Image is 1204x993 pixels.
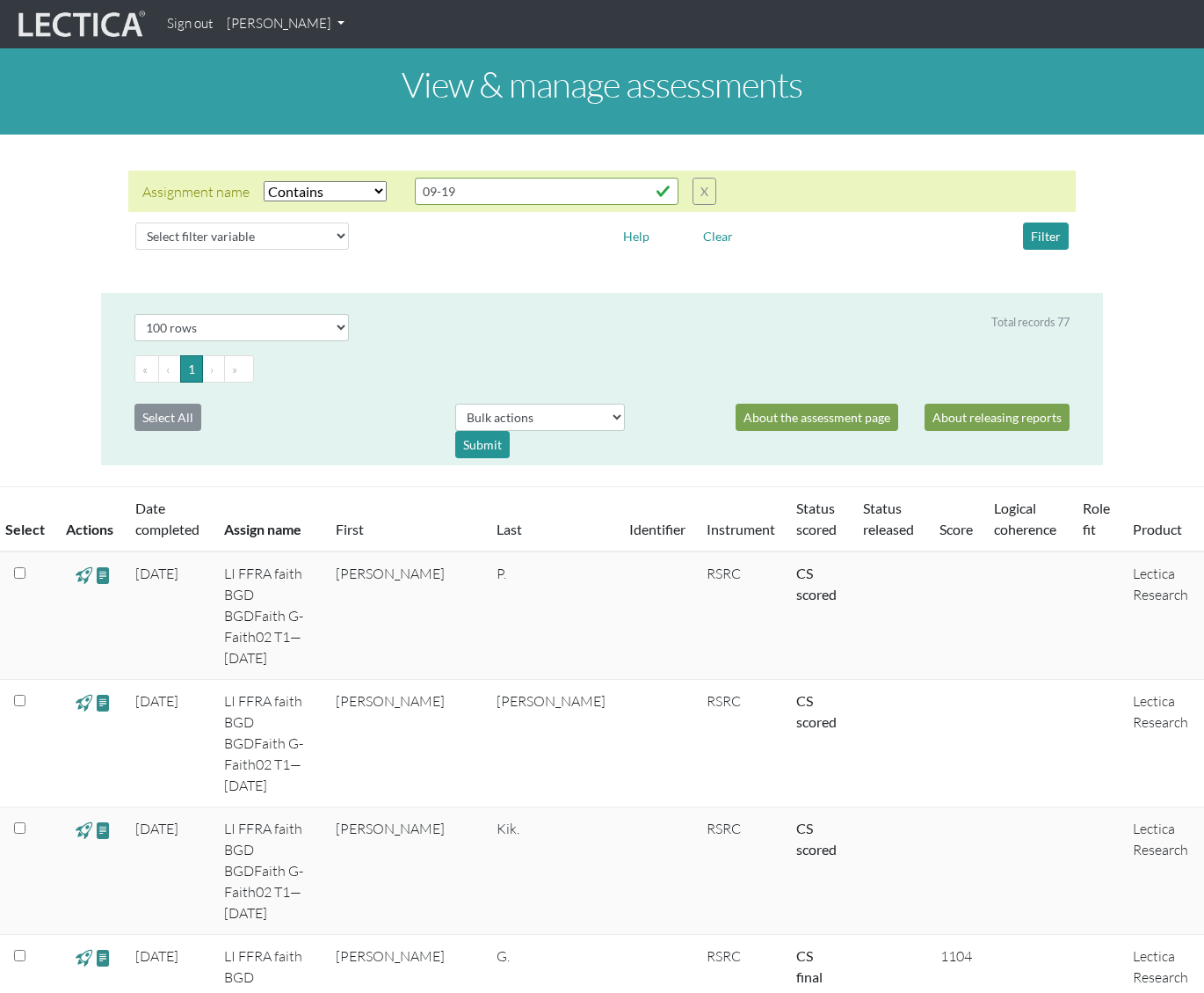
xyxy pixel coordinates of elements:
[796,820,837,858] a: Completed = assessment has been completed; CS scored = assessment has been CLAS scored; LS scored...
[736,404,898,431] a: About the assessment page
[76,947,92,967] span: view
[696,680,786,807] td: RSRC
[160,7,220,41] a: Sign out
[214,551,325,680] td: LI FFRA faith BGD BGDFaith G-Faith02 T1—[DATE]
[325,807,486,935] td: [PERSON_NAME]
[939,521,973,537] a: Score
[125,551,214,680] td: [DATE]
[135,500,199,537] a: Date completed
[214,487,325,552] th: Assign name
[629,521,685,537] a: Identifier
[695,223,741,250] button: Clear
[615,226,657,243] a: Help
[76,565,92,585] span: view
[940,947,972,965] span: 1104
[696,551,786,680] td: RSRC
[486,807,619,935] td: Kik.
[76,820,92,840] span: view
[125,807,214,935] td: [DATE]
[1122,680,1204,807] td: Lectica Research
[134,355,1070,383] ul: Pagination
[925,404,1070,431] a: About releasing reports
[486,680,619,807] td: [PERSON_NAME]
[180,355,203,383] button: Go to page 1
[1023,223,1069,250] button: Filter
[991,314,1070,331] div: Total records 77
[796,947,823,985] a: Completed = assessment has been completed; CS scored = assessment has been CLAS scored; LS scored...
[325,680,486,807] td: [PERSON_NAME]
[220,7,352,41] a: [PERSON_NAME]
[55,487,125,552] th: Actions
[696,807,786,935] td: RSRC
[994,500,1056,537] a: Logical coherence
[796,565,837,602] a: Completed = assessment has been completed; CS scored = assessment has been CLAS scored; LS scored...
[796,692,837,730] a: Completed = assessment has been completed; CS scored = assessment has been CLAS scored; LS scored...
[125,680,214,807] td: [DATE]
[214,680,325,807] td: LI FFRA faith BGD BGDFaith G-Faith02 T1—[DATE]
[95,820,112,840] span: view
[95,692,112,712] span: view
[134,404,201,431] button: Select All
[1083,500,1110,537] a: Role fit
[455,431,510,458] div: Submit
[76,692,92,712] span: view
[1122,807,1204,935] td: Lectica Research
[707,521,775,537] a: Instrument
[14,8,146,41] img: lecticalive
[336,521,364,537] a: First
[693,178,716,205] button: X
[486,551,619,680] td: P.
[325,551,486,680] td: [PERSON_NAME]
[95,947,112,967] span: view
[796,500,837,537] a: Status scored
[214,807,325,935] td: LI FFRA faith BGD BGDFaith G-Faith02 T1—[DATE]
[863,500,914,537] a: Status released
[1133,521,1182,537] a: Product
[1122,551,1204,680] td: Lectica Research
[95,565,112,585] span: view
[497,521,522,537] a: Last
[615,223,657,250] button: Help
[142,181,250,202] div: Assignment name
